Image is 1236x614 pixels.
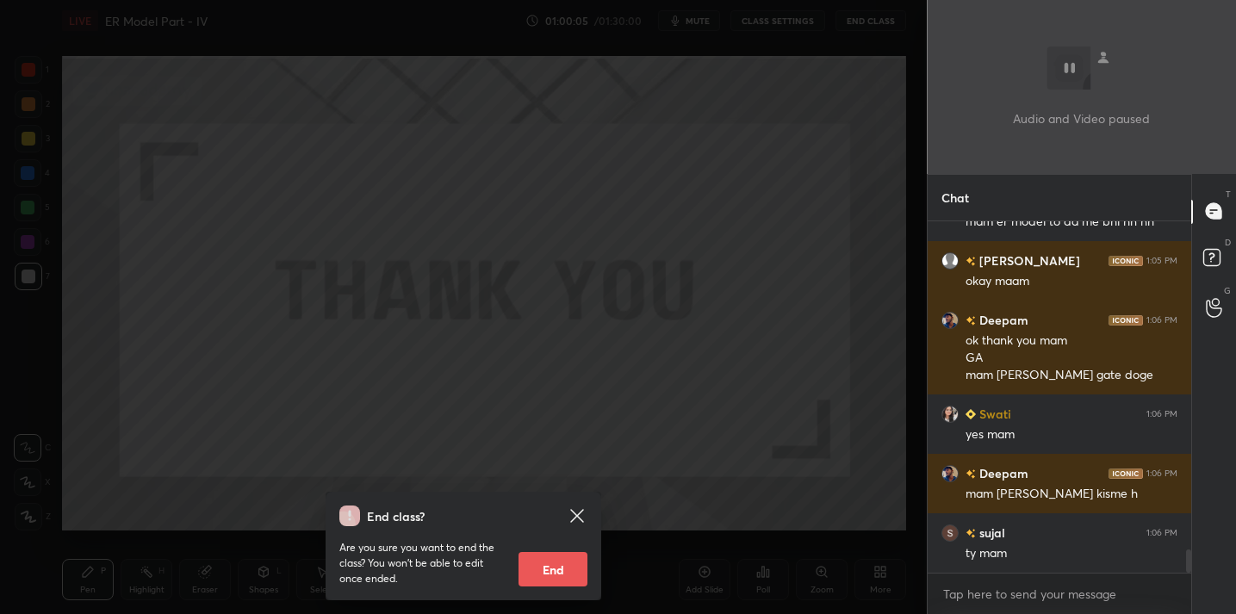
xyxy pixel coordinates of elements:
[976,251,1080,270] h6: [PERSON_NAME]
[339,540,505,586] p: Are you sure you want to end the class? You won’t be able to edit once ended.
[966,409,976,419] img: Learner_Badge_beginner_1_8b307cf2a0.svg
[966,367,1177,384] div: mam [PERSON_NAME] gate doge
[976,464,1028,482] h6: Deepam
[1146,255,1177,265] div: 1:05 PM
[966,469,976,479] img: no-rating-badge.077c3623.svg
[966,332,1177,350] div: ok thank you mam
[1224,284,1231,297] p: G
[966,214,1177,231] div: mam er model to da me bhi hn nh
[966,486,1177,503] div: mam [PERSON_NAME] kisme h
[1146,314,1177,325] div: 1:06 PM
[966,273,1177,290] div: okay maam
[1146,468,1177,478] div: 1:06 PM
[966,545,1177,562] div: ty mam
[966,529,976,538] img: no-rating-badge.077c3623.svg
[966,350,1177,367] div: GA
[966,316,976,326] img: no-rating-badge.077c3623.svg
[1146,408,1177,419] div: 1:06 PM
[1109,468,1143,478] img: iconic-dark.1390631f.png
[928,175,983,220] p: Chat
[976,311,1028,329] h6: Deepam
[976,405,1011,423] h6: Swati
[941,405,959,422] img: c3dfd033df914328b2536ec6cb3dd120.jpg
[966,426,1177,443] div: yes mam
[941,464,959,481] img: 3
[1013,109,1150,127] p: Audio and Video paused
[976,524,1005,542] h6: sujal
[941,311,959,328] img: 3
[941,251,959,269] img: default.png
[519,552,587,586] button: End
[928,221,1191,573] div: grid
[1225,236,1231,249] p: D
[1109,314,1143,325] img: iconic-dark.1390631f.png
[1146,527,1177,537] div: 1:06 PM
[966,257,976,266] img: no-rating-badge.077c3623.svg
[941,524,959,541] img: AGNmyxbl1h2DUIdLxEnnv_sAT06yYN7VFU2k3meRoE4v=s96-c
[1109,255,1143,265] img: iconic-dark.1390631f.png
[367,507,425,525] h4: End class?
[1226,188,1231,201] p: T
